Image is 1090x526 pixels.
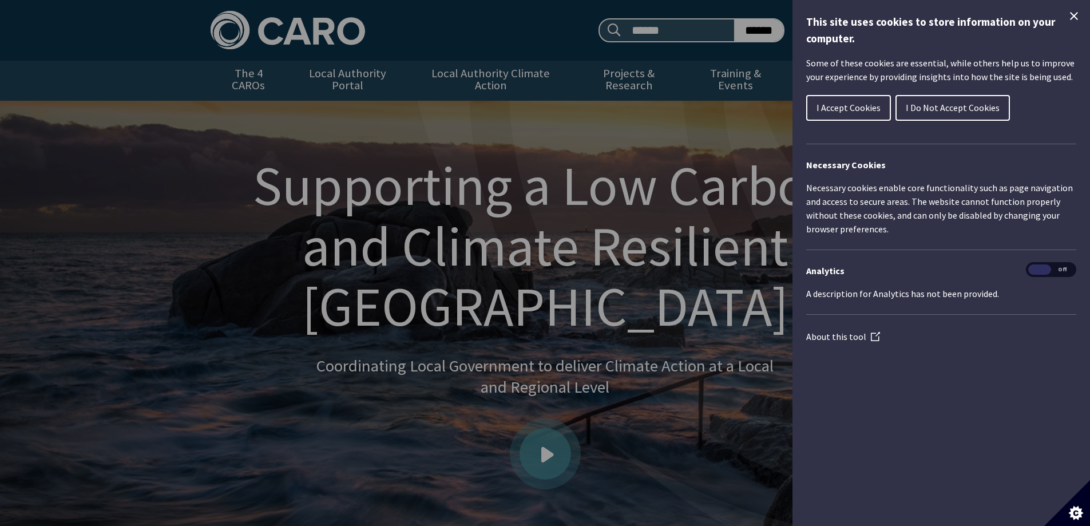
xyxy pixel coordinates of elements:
[806,158,1076,172] h2: Necessary Cookies
[806,95,891,121] button: I Accept Cookies
[806,56,1076,84] p: Some of these cookies are essential, while others help us to improve your experience by providing...
[806,331,880,342] a: About this tool
[1051,264,1074,275] span: Off
[816,102,881,113] span: I Accept Cookies
[806,287,1076,300] p: A description for Analytics has not been provided.
[906,102,1000,113] span: I Do Not Accept Cookies
[806,14,1076,47] h1: This site uses cookies to store information on your computer.
[895,95,1010,121] button: I Do Not Accept Cookies
[806,264,1076,278] h3: Analytics
[1044,480,1090,526] button: Set cookie preferences
[806,181,1076,236] p: Necessary cookies enable core functionality such as page navigation and access to secure areas. T...
[1028,264,1051,275] span: On
[1067,9,1081,23] button: Close Cookie Control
